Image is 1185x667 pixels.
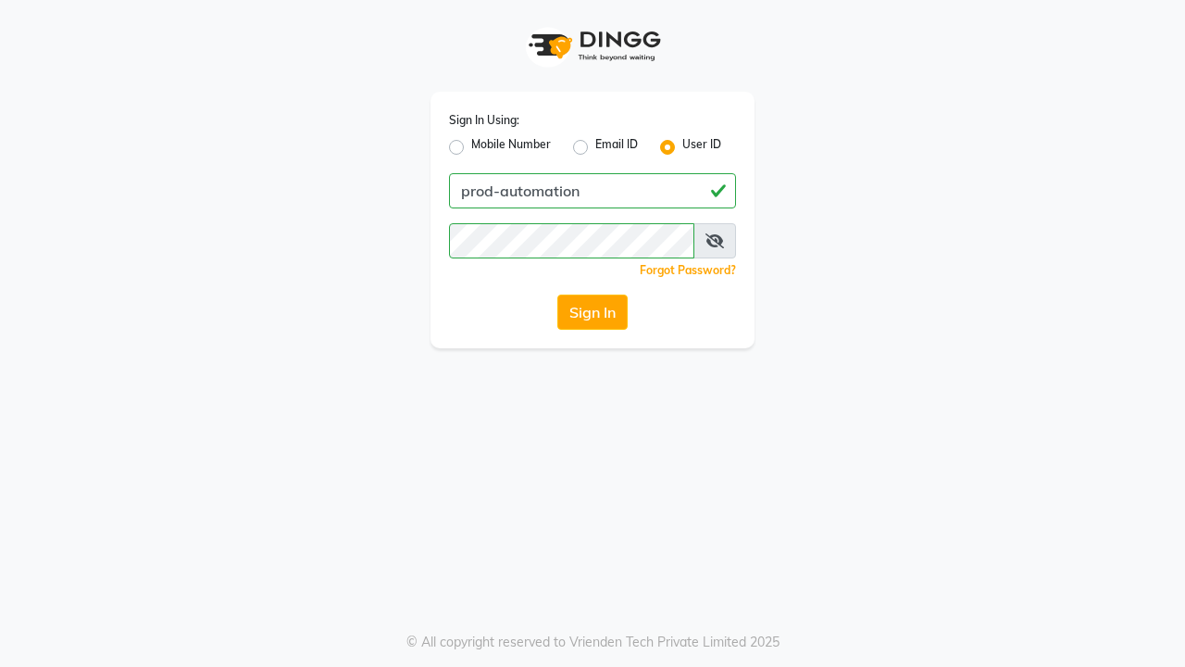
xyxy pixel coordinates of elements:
[640,263,736,277] a: Forgot Password?
[471,136,551,158] label: Mobile Number
[518,19,667,73] img: logo1.svg
[449,173,736,208] input: Username
[557,295,628,330] button: Sign In
[595,136,638,158] label: Email ID
[449,112,519,129] label: Sign In Using:
[449,223,694,258] input: Username
[682,136,721,158] label: User ID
